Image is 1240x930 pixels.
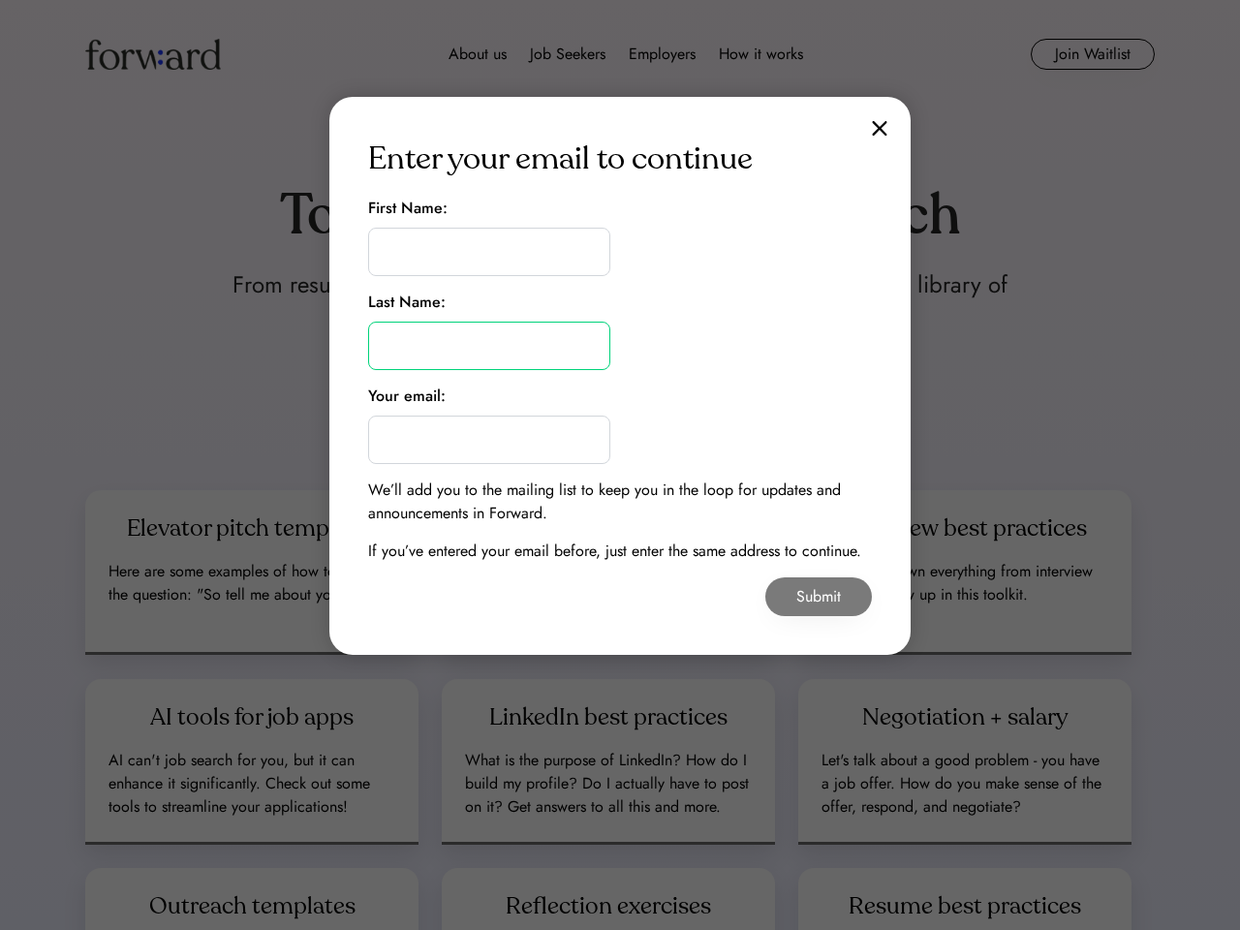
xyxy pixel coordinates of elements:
div: Last Name: [368,291,446,314]
div: If you’ve entered your email before, just enter the same address to continue. [368,540,861,563]
div: We’ll add you to the mailing list to keep you in the loop for updates and announcements in Forward. [368,479,872,525]
img: close.svg [872,120,887,137]
div: Your email: [368,385,446,408]
div: Enter your email to continue [368,136,753,182]
div: First Name: [368,197,448,220]
button: Submit [765,577,872,616]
